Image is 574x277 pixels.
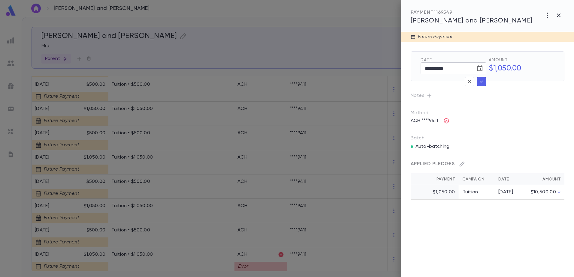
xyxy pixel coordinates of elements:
[415,34,453,40] div: Future Payment
[485,62,554,75] h5: $1,050.00
[459,174,495,185] th: Campaign
[411,185,459,200] td: $1,050.00
[415,144,449,150] p: Auto-batching
[411,110,441,116] p: Method
[411,162,455,166] span: Applied Pledges
[525,185,564,200] td: $10,500.00
[495,174,525,185] th: Date
[411,10,533,16] div: PAYMENT 1169549
[411,17,533,24] span: [PERSON_NAME] and [PERSON_NAME]
[411,91,564,100] p: Notes
[474,62,486,74] button: Choose date, selected date is Sep 16, 2025
[525,174,564,185] th: Amount
[459,185,495,200] td: Tuition
[411,174,459,185] th: Payment
[498,189,521,195] div: [DATE]
[489,58,554,62] span: Amount
[411,135,564,141] p: Batch
[421,58,486,62] span: Date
